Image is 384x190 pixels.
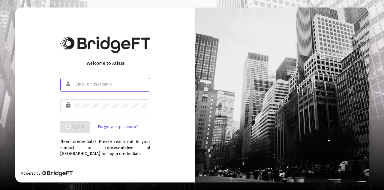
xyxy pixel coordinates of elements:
mat-icon: lock [65,101,72,109]
a: Forgot your password? [98,124,138,130]
div: Need credentials? Please reach out to your contact or representative at [GEOGRAPHIC_DATA] for log... [60,133,150,157]
div: Powered by [21,170,73,176]
span: Sign In [65,124,85,129]
div: Welcome to Atlas! [60,60,150,66]
mat-icon: person [65,80,72,87]
input: Email or Username [75,82,147,87]
button: Sign In [60,121,90,133]
img: Bridge Financial Technology Logo [41,170,73,176]
img: Bridge Financial Technology Logo [60,36,150,53]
